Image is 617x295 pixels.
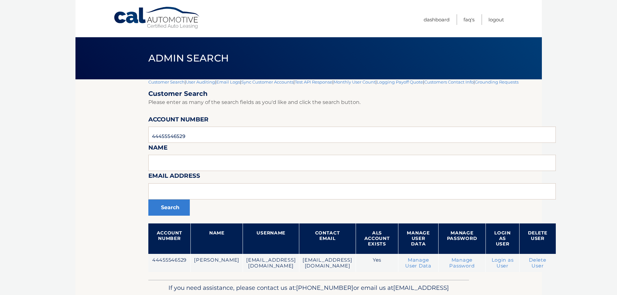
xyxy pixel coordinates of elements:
a: Logout [488,14,504,25]
a: Test API Response [295,79,332,85]
a: User Auditing [186,79,215,85]
a: Manage User Data [405,257,431,269]
th: ALS Account Exists [356,223,398,254]
th: Delete User [519,223,556,254]
th: Manage Password [438,223,486,254]
a: Customer Search [148,79,185,85]
a: FAQ's [463,14,474,25]
a: Email Logs [216,79,240,85]
a: Grounding Requests [475,79,519,85]
a: Cal Automotive [113,6,201,29]
button: Search [148,199,190,216]
a: Customers Contact Info [424,79,474,85]
a: Delete User [529,257,546,269]
a: Sync Customer Accounts [241,79,293,85]
p: Please enter as many of the search fields as you'd like and click the search button. [148,98,556,107]
td: Yes [356,254,398,272]
h2: Customer Search [148,90,556,98]
th: Username [243,223,299,254]
label: Account Number [148,115,209,127]
label: Email Address [148,171,200,183]
td: [EMAIL_ADDRESS][DOMAIN_NAME] [243,254,299,272]
a: Login as User [492,257,514,269]
a: Logging Payoff Quote [377,79,423,85]
a: Manage Password [449,257,474,269]
th: Contact Email [299,223,356,254]
a: Dashboard [424,14,450,25]
label: Name [148,143,167,155]
th: Name [191,223,243,254]
a: Monthly User Count [334,79,375,85]
td: 44455546529 [148,254,191,272]
span: [PHONE_NUMBER] [296,284,353,291]
th: Account Number [148,223,191,254]
div: | | | | | | | | [148,79,556,280]
th: Login as User [486,223,520,254]
td: [PERSON_NAME] [191,254,243,272]
th: Manage User Data [398,223,438,254]
span: Admin Search [148,52,229,64]
td: [EMAIL_ADDRESS][DOMAIN_NAME] [299,254,356,272]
